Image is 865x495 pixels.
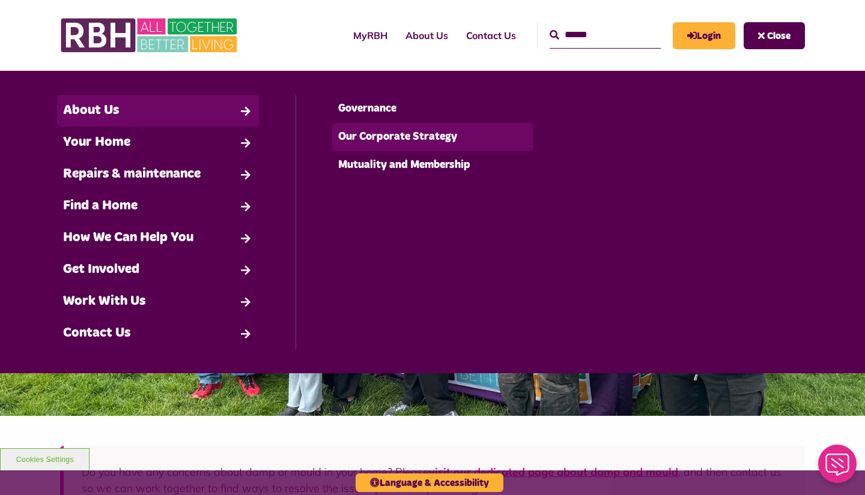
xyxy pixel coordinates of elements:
img: RBH [60,12,240,59]
button: Language & Accessibility [356,473,503,492]
a: How We Can Help You [57,222,259,254]
a: Contact Us [457,19,525,52]
a: Mutuality and Membership [332,151,534,179]
button: Navigation [744,22,805,49]
a: Our Corporate Strategy [332,123,534,151]
input: Search [550,22,661,48]
a: Repairs & maintenance [57,158,259,190]
a: MyRBH [673,22,735,49]
a: About Us [396,19,457,52]
a: Find a Home [57,190,259,222]
span: Close [767,31,791,41]
a: MyRBH [344,19,396,52]
a: Get Involved [57,254,259,286]
a: visit our dedicated page about damp and mould [429,465,678,479]
a: Governance [332,95,534,123]
a: Contact Us [57,317,259,349]
a: Your Home [57,127,259,158]
a: Work With Us [57,286,259,317]
a: About Us [57,95,259,127]
iframe: Netcall Web Assistant for live chat [811,441,865,495]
